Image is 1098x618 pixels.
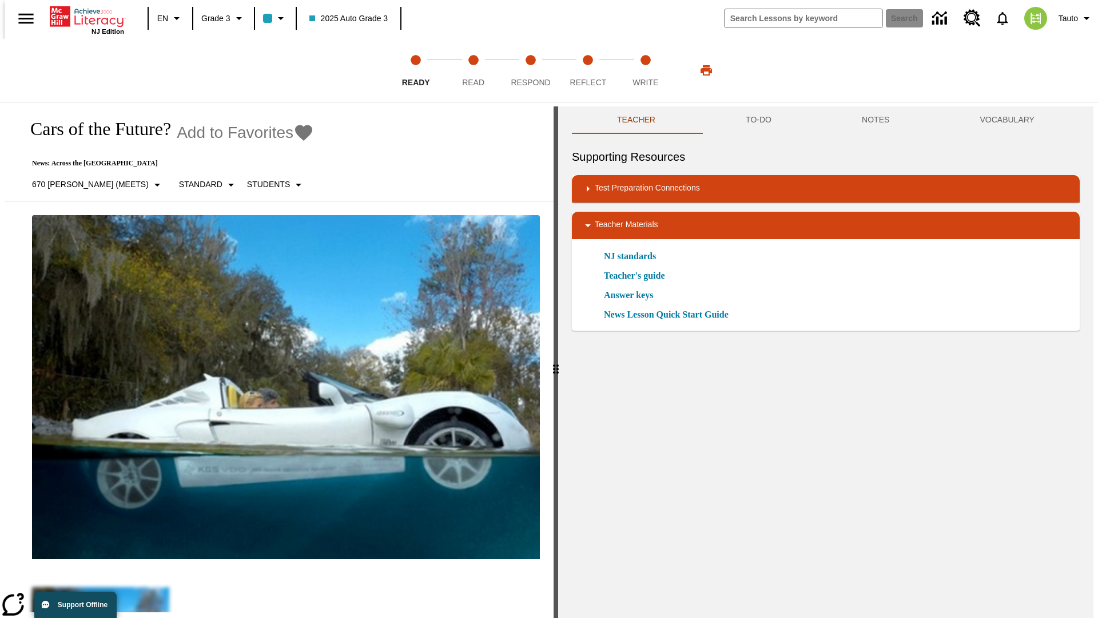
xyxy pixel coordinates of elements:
[612,39,679,102] button: Write step 5 of 5
[817,106,934,134] button: NOTES
[18,159,314,168] p: News: Across the [GEOGRAPHIC_DATA]
[558,106,1093,618] div: activity
[604,288,653,302] a: Answer keys, Will open in new browser window or tab
[595,182,700,196] p: Test Preparation Connections
[462,78,484,87] span: Read
[511,78,550,87] span: Respond
[554,106,558,618] div: Press Enter or Spacebar and then press right and left arrow keys to move the slider
[572,106,701,134] button: Teacher
[572,106,1080,134] div: Instructional Panel Tabs
[988,3,1017,33] a: Notifications
[604,308,729,322] a: News Lesson Quick Start Guide, Will open in new browser window or tab
[32,179,149,191] p: 670 [PERSON_NAME] (Meets)
[701,106,817,134] button: TO-DO
[1017,3,1054,33] button: Select a new avatar
[9,2,43,35] button: Open side menu
[242,175,310,195] button: Select Student
[18,118,171,140] h1: Cars of the Future?
[27,175,169,195] button: Select Lexile, 670 Lexile (Meets)
[572,212,1080,239] div: Teacher Materials
[1024,7,1047,30] img: avatar image
[572,148,1080,166] h6: Supporting Resources
[258,8,292,29] button: Class color is light blue. Change class color
[934,106,1080,134] button: VOCABULARY
[1054,8,1098,29] button: Profile/Settings
[440,39,506,102] button: Read step 2 of 5
[725,9,882,27] input: search field
[247,179,290,191] p: Students
[32,215,540,559] img: High-tech automobile treading water.
[595,219,658,232] p: Teacher Materials
[498,39,564,102] button: Respond step 3 of 5
[1059,13,1078,25] span: Tauto
[91,28,124,35] span: NJ Edition
[402,78,430,87] span: Ready
[604,269,665,283] a: Teacher's guide, Will open in new browser window or tab
[177,124,293,142] span: Add to Favorites
[632,78,658,87] span: Write
[925,3,957,34] a: Data Center
[201,13,230,25] span: Grade 3
[34,592,117,618] button: Support Offline
[50,4,124,35] div: Home
[555,39,621,102] button: Reflect step 4 of 5
[688,60,725,81] button: Print
[177,122,314,142] button: Add to Favorites - Cars of the Future?
[383,39,449,102] button: Ready step 1 of 5
[572,175,1080,203] div: Test Preparation Connections
[309,13,388,25] span: 2025 Auto Grade 3
[58,601,108,609] span: Support Offline
[179,179,222,191] p: Standard
[604,249,663,263] a: NJ standards
[152,8,189,29] button: Language: EN, Select a language
[157,13,168,25] span: EN
[5,106,554,612] div: reading
[174,175,242,195] button: Scaffolds, Standard
[197,8,250,29] button: Grade: Grade 3, Select a grade
[957,3,988,34] a: Resource Center, Will open in new tab
[570,78,607,87] span: Reflect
